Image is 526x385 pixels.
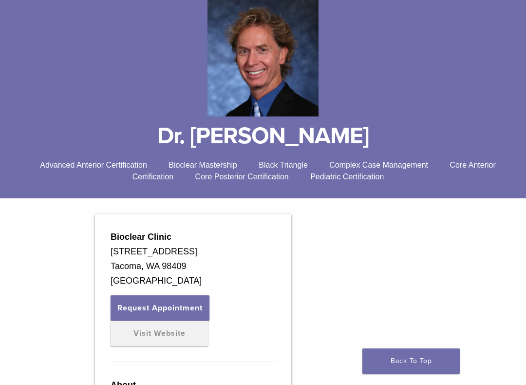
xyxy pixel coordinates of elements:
[111,321,208,346] a: Visit Website
[7,124,519,148] h1: Dr. [PERSON_NAME]
[111,232,171,242] strong: Bioclear Clinic
[329,161,428,169] span: Complex Case Management
[310,173,384,181] span: Pediatric Certification
[40,161,147,169] span: Advanced Anterior Certification
[362,348,460,374] a: Back To Top
[111,244,276,259] div: [STREET_ADDRESS]
[111,295,209,321] button: Request Appointment
[111,259,276,288] div: Tacoma, WA 98409 [GEOGRAPHIC_DATA]
[132,161,496,181] span: Core Anterior Certification
[259,161,308,169] span: Black Triangle
[195,173,289,181] span: Core Posterior Certification
[169,161,237,169] span: Bioclear Mastership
